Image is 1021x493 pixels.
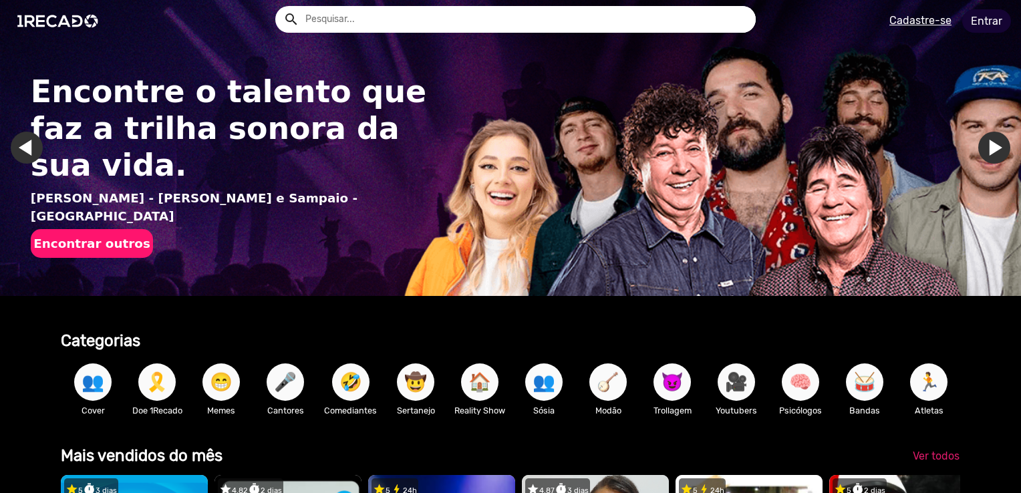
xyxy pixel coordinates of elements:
[210,363,233,401] span: 😁
[390,404,441,417] p: Sertanejo
[661,363,684,401] span: 😈
[647,404,698,417] p: Trollagem
[196,404,247,417] p: Memes
[653,363,691,401] button: 😈
[718,363,755,401] button: 🎥
[332,363,370,401] button: 🤣
[533,363,555,401] span: 👥
[711,404,762,417] p: Youtubers
[519,404,569,417] p: Sósia
[468,363,491,401] span: 🏠
[11,132,43,164] a: Ir para o último slide
[31,229,153,258] button: Encontrar outros
[525,363,563,401] button: 👥
[202,363,240,401] button: 😁
[267,363,304,401] button: 🎤
[903,404,954,417] p: Atletas
[31,189,439,226] p: [PERSON_NAME] - [PERSON_NAME] e Sampaio - [GEOGRAPHIC_DATA]
[839,404,890,417] p: Bandas
[589,363,627,401] button: 🪕
[397,363,434,401] button: 🤠
[962,9,1011,33] a: Entrar
[283,11,299,27] mat-icon: Example home icon
[404,363,427,401] span: 🤠
[978,132,1010,164] a: Ir para o próximo slide
[782,363,819,401] button: 🧠
[454,404,505,417] p: Reality Show
[67,404,118,417] p: Cover
[295,6,756,33] input: Pesquisar...
[260,404,311,417] p: Cantores
[274,363,297,401] span: 🎤
[279,7,302,30] button: Example home icon
[461,363,498,401] button: 🏠
[583,404,633,417] p: Modão
[889,14,952,27] u: Cadastre-se
[74,363,112,401] button: 👥
[597,363,619,401] span: 🪕
[910,363,947,401] button: 🏃
[138,363,176,401] button: 🎗️
[82,363,104,401] span: 👥
[913,450,960,462] span: Ver todos
[789,363,812,401] span: 🧠
[853,363,876,401] span: 🥁
[31,73,439,184] h1: Encontre o talento que faz a trilha sonora da sua vida.
[324,404,377,417] p: Comediantes
[846,363,883,401] button: 🥁
[61,446,223,465] b: Mais vendidos do mês
[917,363,940,401] span: 🏃
[339,363,362,401] span: 🤣
[725,363,748,401] span: 🎥
[775,404,826,417] p: Psicólogos
[132,404,182,417] p: Doe 1Recado
[61,331,140,350] b: Categorias
[146,363,168,401] span: 🎗️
